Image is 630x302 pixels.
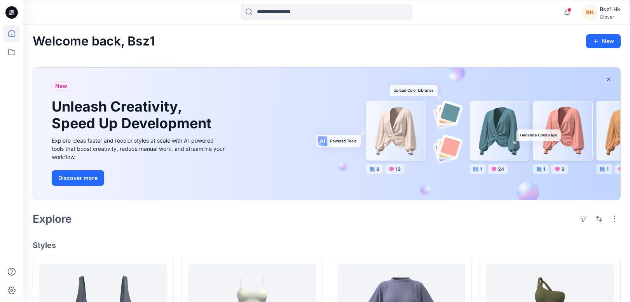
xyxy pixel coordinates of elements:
[52,170,227,186] a: Discover more
[52,136,227,161] div: Explore ideas faster and recolor styles at scale with AI-powered tools that boost creativity, red...
[33,241,621,250] h4: Styles
[600,14,620,20] div: Clover
[33,213,72,225] h2: Explore
[586,34,621,48] button: New
[33,34,155,49] h2: Welcome back, Bsz1
[55,81,67,91] span: New
[583,5,597,19] div: BH
[52,98,215,132] h1: Unleash Creativity, Speed Up Development
[52,170,104,186] button: Discover more
[600,5,620,14] div: Bsz1 Hk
